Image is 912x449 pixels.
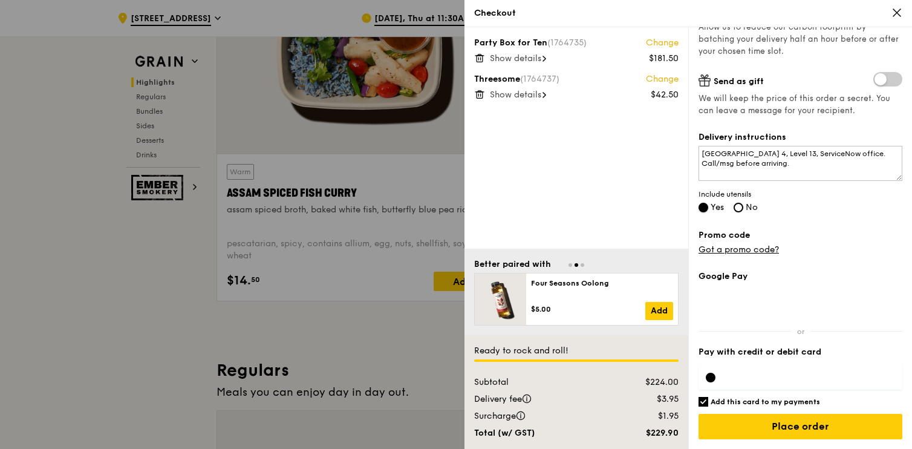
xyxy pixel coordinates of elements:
[699,229,902,241] label: Promo code
[520,74,559,84] span: (1764737)
[699,290,902,316] iframe: Secure payment button frame
[490,53,541,64] span: Show details
[490,90,541,100] span: Show details
[568,263,572,267] span: Go to slide 1
[474,37,679,49] div: Party Box for Ten
[474,258,551,270] div: Better paired with
[645,302,673,320] a: Add
[531,304,645,314] div: $5.00
[575,263,578,267] span: Go to slide 2
[581,263,584,267] span: Go to slide 3
[714,76,764,87] span: Send as gift
[649,53,679,65] div: $181.50
[613,376,686,388] div: $224.00
[651,89,679,101] div: $42.50
[699,131,902,143] label: Delivery instructions
[613,427,686,439] div: $229.90
[699,203,708,212] input: Yes
[746,202,758,212] span: No
[725,373,895,382] iframe: Secure card payment input frame
[531,278,673,288] div: Four Seasons Oolong
[467,410,613,422] div: Surcharge
[699,189,902,199] span: Include utensils
[699,244,779,255] a: Got a promo code?
[646,37,679,49] a: Change
[547,38,587,48] span: (1764735)
[711,202,724,212] span: Yes
[699,22,899,56] span: Allow us to reduce our carbon footprint by batching your delivery half an hour before or after yo...
[474,345,679,357] div: Ready to rock and roll!
[711,397,820,407] h6: Add this card to my payments
[474,73,679,85] div: Threesome
[613,410,686,422] div: $1.95
[734,203,743,212] input: No
[467,393,613,405] div: Delivery fee
[699,93,902,117] span: We will keep the price of this order a secret. You can leave a message for your recipient.
[699,346,902,358] label: Pay with credit or debit card
[474,7,902,19] div: Checkout
[699,414,902,439] input: Place order
[699,397,708,407] input: Add this card to my payments
[699,270,902,283] label: Google Pay
[467,427,613,439] div: Total (w/ GST)
[467,376,613,388] div: Subtotal
[613,393,686,405] div: $3.95
[646,73,679,85] a: Change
